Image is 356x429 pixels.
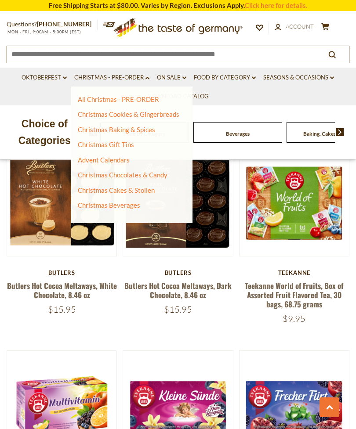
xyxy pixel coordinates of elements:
[37,20,91,28] a: [PHONE_NUMBER]
[7,29,81,34] span: MON - FRI, 9:00AM - 5:00PM (EST)
[123,269,233,276] div: Butlers
[78,186,155,194] a: Christmas Cakes & Stollen
[78,110,179,118] a: Christmas Cookies & Gingerbreads
[74,73,149,83] a: Christmas - PRE-ORDER
[164,304,192,315] span: $15.95
[7,269,117,276] div: Butlers
[263,73,334,83] a: Seasons & Occasions
[7,147,116,256] img: Butlers Hot Cocoa Meltaways, White Chocolate, 8.46 oz
[286,23,314,30] span: Account
[336,128,344,136] img: next arrow
[78,95,159,103] a: All Christmas - PRE-ORDER
[7,280,117,300] a: Butlers Hot Cocoa Meltaways, White Chocolate, 8.46 oz
[78,126,155,133] a: Christmas Baking & Spices
[78,141,134,148] a: Christmas Gift Tins
[194,73,256,83] a: Food By Category
[226,130,250,137] a: Beverages
[124,280,232,300] a: Butlers Hot Cocoa Meltaways, Dark Chocolate, 8.46 oz
[245,1,307,9] a: Click here for details.
[245,280,343,310] a: Teekanne World of Fruits, Box of Assorted Fruit Flavored Tea, 30 bags, 68.75 grams
[78,201,140,209] a: Christmas Beverages
[78,171,167,179] a: Christmas Chocolates & Candy
[239,269,349,276] div: Teekanne
[240,147,349,256] img: Teekanne World of Fruits, Box of Assorted Fruit Flavored Tea, 30 bags, 68.75 grams
[7,19,98,30] p: Questions?
[157,73,186,83] a: On Sale
[78,156,130,164] a: Advent Calendars
[275,22,314,32] a: Account
[283,313,305,324] span: $9.95
[22,73,67,83] a: Oktoberfest
[48,304,76,315] span: $15.95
